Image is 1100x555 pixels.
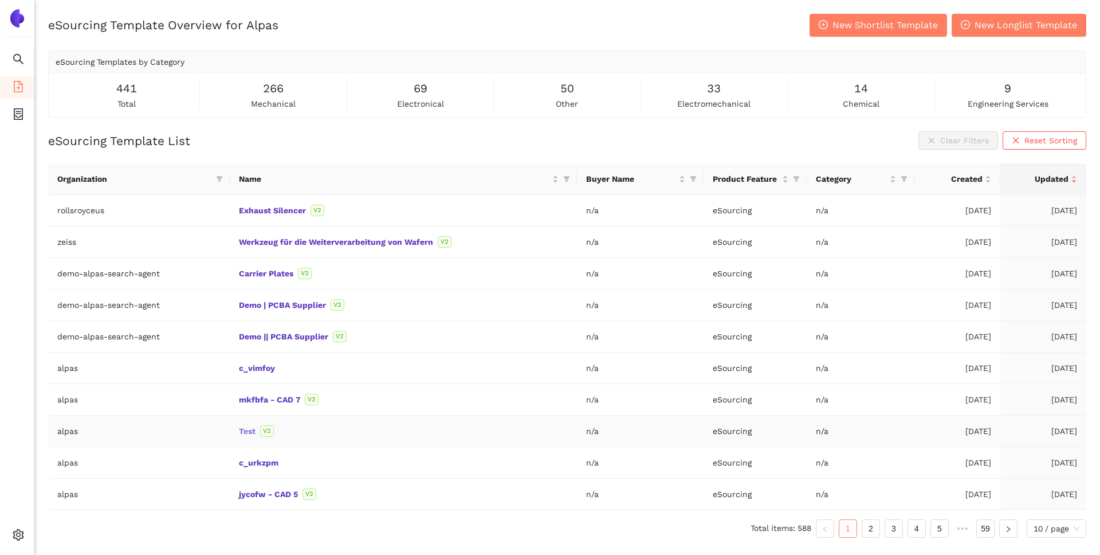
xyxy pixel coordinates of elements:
span: V2 [260,425,274,437]
span: search [13,49,24,72]
li: Next Page [999,519,1017,538]
span: total [117,97,136,110]
span: filter [793,175,800,182]
button: right [999,519,1017,538]
span: electronical [397,97,444,110]
td: demo-alpas-search-agent [48,290,230,321]
span: filter [690,175,697,182]
td: alpas [48,353,230,384]
span: filter [687,170,699,187]
td: [DATE] [1000,447,1086,479]
td: alpas [48,479,230,510]
td: [DATE] [1000,416,1086,447]
span: 50 [560,80,574,97]
span: plus-circle [961,20,970,31]
span: 14 [854,80,868,97]
td: n/a [807,479,914,510]
button: left [816,519,834,538]
td: [DATE] [914,258,1000,290]
td: eSourcing [704,195,807,226]
td: eSourcing [704,321,807,353]
span: other [556,97,578,110]
td: [DATE] [914,321,1000,353]
button: closeClear Filters [918,131,998,150]
button: plus-circleNew Longlist Template [952,14,1086,37]
span: left [822,526,828,533]
span: ••• [953,519,972,538]
span: filter [791,170,802,187]
td: eSourcing [704,447,807,479]
a: 3 [885,520,902,537]
span: filter [214,170,225,187]
td: demo-alpas-search-agent [48,321,230,353]
td: [DATE] [1000,195,1086,226]
td: n/a [577,416,704,447]
th: this column's title is Product Feature,this column is sortable [704,163,807,195]
span: filter [901,175,907,182]
span: Created [924,173,983,185]
span: Name [239,173,550,185]
td: eSourcing [704,479,807,510]
a: 2 [862,520,879,537]
th: this column's title is Buyer Name,this column is sortable [577,163,704,195]
span: V2 [331,299,344,311]
span: plus-circle [819,20,828,31]
span: New Shortlist Template [832,18,938,32]
a: 59 [977,520,994,537]
span: filter [563,175,570,182]
span: file-add [13,77,24,100]
th: this column's title is Created,this column is sortable [914,163,1000,195]
td: n/a [577,195,704,226]
td: [DATE] [1000,258,1086,290]
span: filter [216,175,223,182]
span: 69 [414,80,427,97]
td: [DATE] [1000,353,1086,384]
td: [DATE] [1000,290,1086,321]
td: n/a [807,195,914,226]
span: Product Feature [713,173,780,185]
span: filter [561,170,572,187]
td: n/a [577,290,704,321]
span: V2 [302,488,316,500]
td: n/a [577,258,704,290]
img: Logo [8,9,26,28]
span: 33 [707,80,721,97]
td: n/a [807,321,914,353]
td: eSourcing [704,353,807,384]
td: n/a [577,479,704,510]
span: 441 [116,80,137,97]
td: [DATE] [1000,226,1086,258]
span: Category [816,173,887,185]
td: [DATE] [914,384,1000,416]
li: Next 5 Pages [953,519,972,538]
li: 2 [862,519,880,538]
span: eSourcing Templates by Category [56,57,184,67]
td: [DATE] [914,479,1000,510]
li: 4 [907,519,926,538]
td: eSourcing [704,384,807,416]
td: [DATE] [1000,321,1086,353]
td: alpas [48,416,230,447]
span: V2 [298,268,312,279]
a: 4 [908,520,925,537]
td: [DATE] [914,290,1000,321]
button: plus-circleNew Shortlist Template [810,14,947,37]
td: n/a [807,226,914,258]
td: n/a [807,416,914,447]
td: eSourcing [704,226,807,258]
td: [DATE] [1000,479,1086,510]
th: this column's title is Name,this column is sortable [230,163,577,195]
td: n/a [807,447,914,479]
span: Buyer Name [586,173,677,185]
td: eSourcing [704,258,807,290]
span: Updated [1009,173,1068,185]
td: zeiss [48,226,230,258]
th: this column's title is Category,this column is sortable [807,163,914,195]
li: Total items: 588 [751,519,811,538]
span: 266 [263,80,284,97]
span: mechanical [251,97,296,110]
span: 10 / page [1034,520,1079,537]
a: 5 [931,520,948,537]
span: New Longlist Template [975,18,1077,32]
span: engineering services [968,97,1048,110]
